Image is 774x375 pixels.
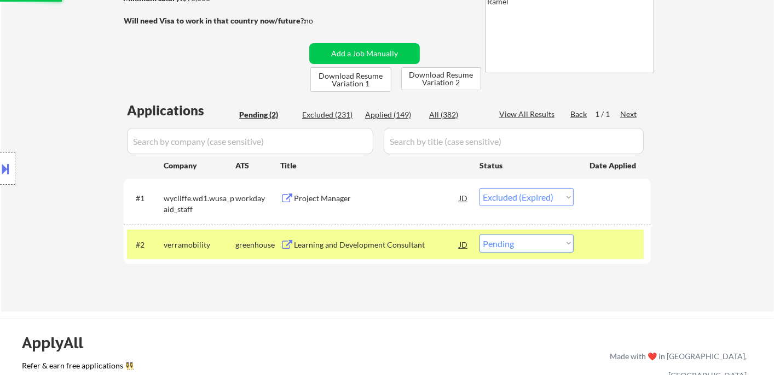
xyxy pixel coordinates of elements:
[280,160,469,171] div: Title
[480,155,574,175] div: Status
[429,109,484,120] div: All (382)
[458,188,469,208] div: JD
[294,193,459,204] div: Project Manager
[235,239,280,250] div: greenhouse
[570,109,588,120] div: Back
[22,362,381,373] a: Refer & earn free applications 👯‍♀️
[239,109,294,120] div: Pending (2)
[127,128,373,154] input: Search by company (case sensitive)
[164,193,235,214] div: wycliffe.wd1.wusa_paid_staff
[235,160,280,171] div: ATS
[499,109,558,120] div: View All Results
[294,239,459,250] div: Learning and Development Consultant
[620,109,638,120] div: Next
[302,109,357,120] div: Excluded (231)
[310,67,391,92] button: Download Resume Variation 1
[235,193,280,204] div: workday
[595,109,620,120] div: 1 / 1
[590,160,638,171] div: Date Applied
[458,235,469,254] div: JD
[22,333,96,352] div: ApplyAll
[124,16,306,25] strong: Will need Visa to work in that country now/future?:
[384,128,644,154] input: Search by title (case sensitive)
[309,43,420,64] button: Add a Job Manually
[164,239,235,250] div: verramobility
[365,109,420,120] div: Applied (149)
[401,67,481,90] button: Download Resume Variation 2
[304,15,336,26] div: no
[164,160,235,171] div: Company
